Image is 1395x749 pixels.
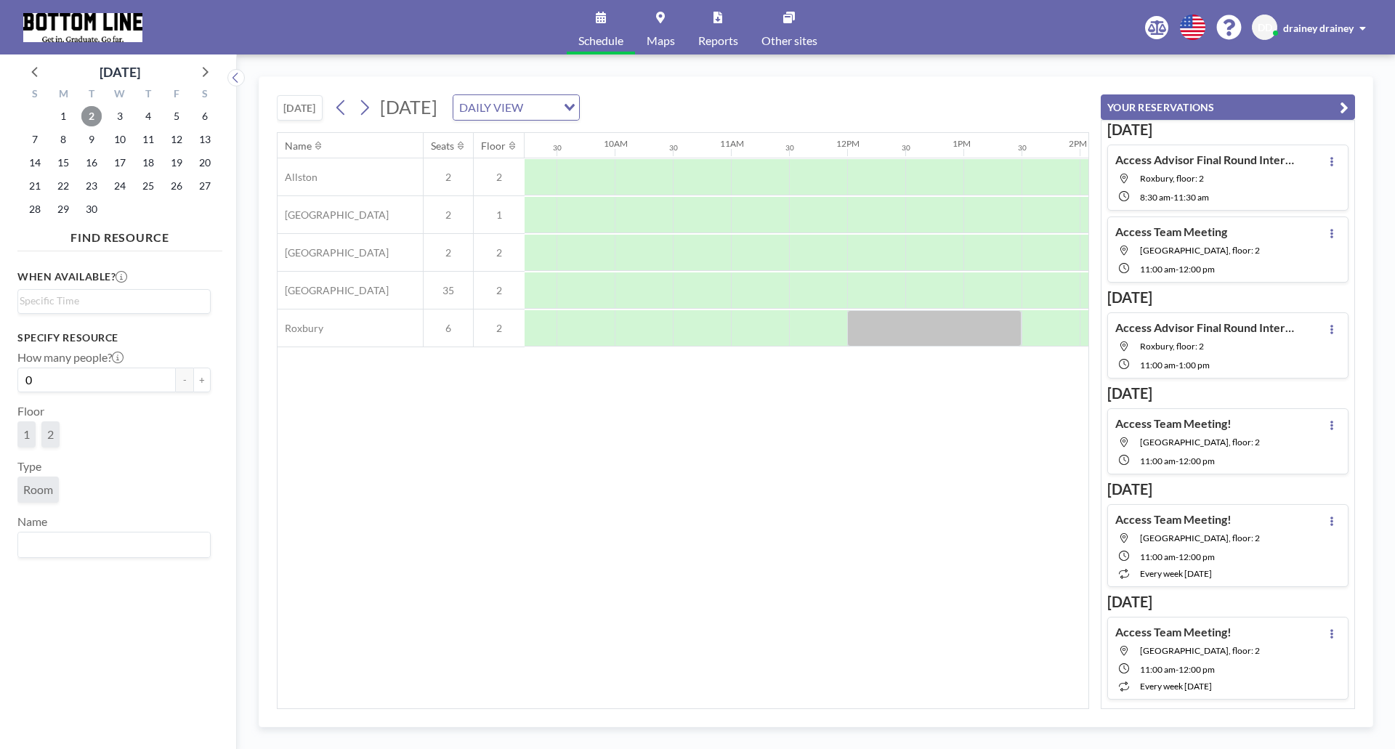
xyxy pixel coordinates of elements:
[134,86,162,105] div: T
[720,138,744,149] div: 11AM
[1178,551,1215,562] span: 12:00 PM
[578,35,623,46] span: Schedule
[25,176,45,196] span: Sunday, September 21, 2025
[1115,625,1232,639] h4: Access Team Meeting!
[1176,456,1178,466] span: -
[1178,456,1215,466] span: 12:00 PM
[190,86,219,105] div: S
[81,153,102,173] span: Tuesday, September 16, 2025
[456,98,526,117] span: DAILY VIEW
[1069,138,1087,149] div: 2PM
[277,95,323,121] button: [DATE]
[1140,456,1176,466] span: 11:00 AM
[1176,360,1178,371] span: -
[53,176,73,196] span: Monday, September 22, 2025
[527,98,555,117] input: Search for option
[53,106,73,126] span: Monday, September 1, 2025
[1140,264,1176,275] span: 11:00 AM
[1107,288,1348,307] h3: [DATE]
[836,138,860,149] div: 12PM
[1115,224,1227,239] h4: Access Team Meeting
[1107,480,1348,498] h3: [DATE]
[195,153,215,173] span: Saturday, September 20, 2025
[278,171,318,184] span: Allston
[424,322,473,335] span: 6
[195,129,215,150] span: Saturday, September 13, 2025
[166,153,187,173] span: Friday, September 19, 2025
[474,246,525,259] span: 2
[81,106,102,126] span: Tuesday, September 2, 2025
[278,322,323,335] span: Roxbury
[81,129,102,150] span: Tuesday, September 9, 2025
[1140,341,1204,352] span: Roxbury, floor: 2
[193,368,211,392] button: +
[669,143,678,153] div: 30
[953,138,971,149] div: 1PM
[1107,593,1348,611] h3: [DATE]
[1140,245,1260,256] span: Mission Hill, floor: 2
[110,106,130,126] span: Wednesday, September 3, 2025
[81,199,102,219] span: Tuesday, September 30, 2025
[278,246,389,259] span: [GEOGRAPHIC_DATA]
[1170,192,1173,203] span: -
[785,143,794,153] div: 30
[17,459,41,474] label: Type
[1115,320,1297,335] h4: Access Advisor Final Round Interviews
[1176,551,1178,562] span: -
[1107,121,1348,139] h3: [DATE]
[195,176,215,196] span: Saturday, September 27, 2025
[474,322,525,335] span: 2
[453,95,579,120] div: Search for option
[424,284,473,297] span: 35
[1115,512,1232,527] h4: Access Team Meeting!
[78,86,106,105] div: T
[1176,664,1178,675] span: -
[285,139,312,153] div: Name
[110,176,130,196] span: Wednesday, September 24, 2025
[604,138,628,149] div: 10AM
[138,129,158,150] span: Thursday, September 11, 2025
[53,129,73,150] span: Monday, September 8, 2025
[166,176,187,196] span: Friday, September 26, 2025
[278,284,389,297] span: [GEOGRAPHIC_DATA]
[1115,416,1232,431] h4: Access Team Meeting!
[23,482,53,497] span: Room
[1140,360,1176,371] span: 11:00 AM
[18,290,210,312] div: Search for option
[166,129,187,150] span: Friday, September 12, 2025
[138,176,158,196] span: Thursday, September 25, 2025
[195,106,215,126] span: Saturday, September 6, 2025
[1115,153,1297,167] h4: Access Advisor Final Round Interviews
[481,139,506,153] div: Floor
[431,139,454,153] div: Seats
[1140,664,1176,675] span: 11:00 AM
[278,208,389,222] span: [GEOGRAPHIC_DATA]
[21,86,49,105] div: S
[17,404,44,418] label: Floor
[25,129,45,150] span: Sunday, September 7, 2025
[110,153,130,173] span: Wednesday, September 17, 2025
[17,514,47,529] label: Name
[47,427,54,442] span: 2
[81,176,102,196] span: Tuesday, September 23, 2025
[1178,264,1215,275] span: 12:00 PM
[18,533,210,557] div: Search for option
[162,86,190,105] div: F
[761,35,817,46] span: Other sites
[553,143,562,153] div: 30
[1173,192,1209,203] span: 11:30 AM
[23,427,30,442] span: 1
[53,153,73,173] span: Monday, September 15, 2025
[1140,568,1212,579] span: every week [DATE]
[424,246,473,259] span: 2
[1140,533,1260,543] span: Mission Hill, floor: 2
[902,143,910,153] div: 30
[424,208,473,222] span: 2
[1101,94,1355,120] button: YOUR RESERVATIONS
[1283,22,1354,34] span: drainey drainey
[106,86,134,105] div: W
[1178,360,1210,371] span: 1:00 PM
[17,331,211,344] h3: Specify resource
[176,368,193,392] button: -
[25,153,45,173] span: Sunday, September 14, 2025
